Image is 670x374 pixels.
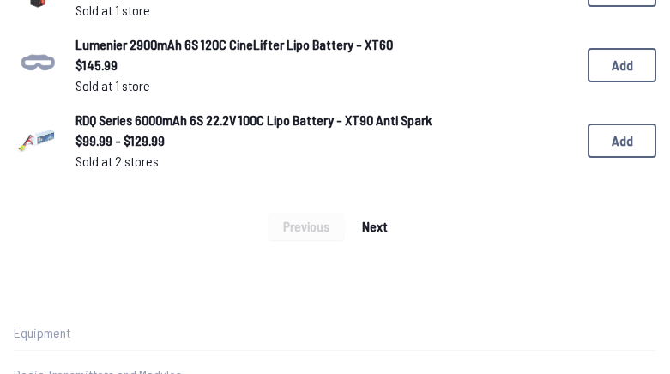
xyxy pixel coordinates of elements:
a: Lumenier 2900mAh 6S 120C CineLifter Lipo Battery - XT60 [75,34,560,55]
button: Add [588,124,656,158]
button: Add [588,48,656,82]
span: $145.99 [75,55,560,75]
a: RDQ Series 6000mAh 6S 22.2V 100C Lipo Battery - XT90 Anti Spark [75,110,560,130]
span: $99.99 - $129.99 [75,130,560,151]
span: RDQ Series 6000mAh 6S 22.2V 100C Lipo Battery - XT90 Anti Spark [75,112,432,128]
img: image [14,114,62,162]
span: Next [362,220,388,233]
span: Sold at 2 stores [75,151,560,172]
button: Next [347,213,402,240]
span: Sold at 1 store [75,75,560,96]
span: Lumenier 2900mAh 6S 120C CineLifter Lipo Battery - XT60 [75,36,393,52]
p: Equipment [14,323,656,343]
a: image [14,114,62,167]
